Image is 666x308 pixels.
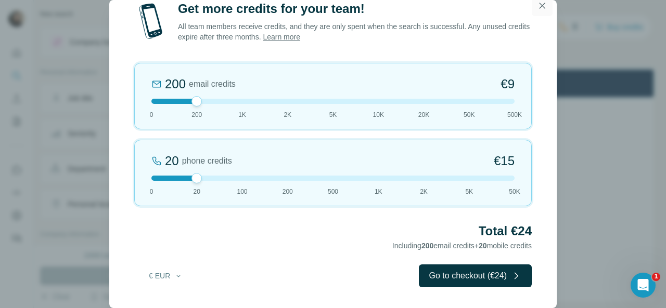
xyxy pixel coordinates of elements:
span: 0 [150,187,153,196]
span: email credits [189,78,236,90]
span: 200 [191,110,202,119]
span: 100 [237,187,247,196]
span: 2K [284,110,291,119]
h2: Total €24 [134,223,532,239]
a: Learn more [263,33,300,41]
span: 500 [328,187,338,196]
span: 50K [464,110,475,119]
div: 20 [165,153,179,169]
span: phone credits [182,155,232,167]
button: € EUR [142,266,190,285]
span: €9 [501,76,515,92]
img: mobile-phone [134,1,168,42]
button: Go to checkout (€24) [419,264,532,287]
span: 5K [329,110,337,119]
span: 1 [652,273,660,281]
span: 0 [150,110,153,119]
div: 200 [165,76,186,92]
span: 200 [421,242,433,250]
span: 20 [479,242,487,250]
iframe: Intercom live chat [631,273,656,298]
span: 500K [507,110,522,119]
span: 10K [373,110,384,119]
p: All team members receive credits, and they are only spent when the search is successful. Any unus... [178,21,532,42]
span: 200 [283,187,293,196]
span: 1K [375,187,382,196]
span: 5K [465,187,473,196]
span: 20 [194,187,200,196]
span: 2K [420,187,428,196]
span: Including email credits + mobile credits [392,242,532,250]
span: 20K [418,110,429,119]
span: €15 [494,153,515,169]
div: Watch our October Product update [136,2,279,25]
span: 50K [509,187,520,196]
span: 1K [238,110,246,119]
